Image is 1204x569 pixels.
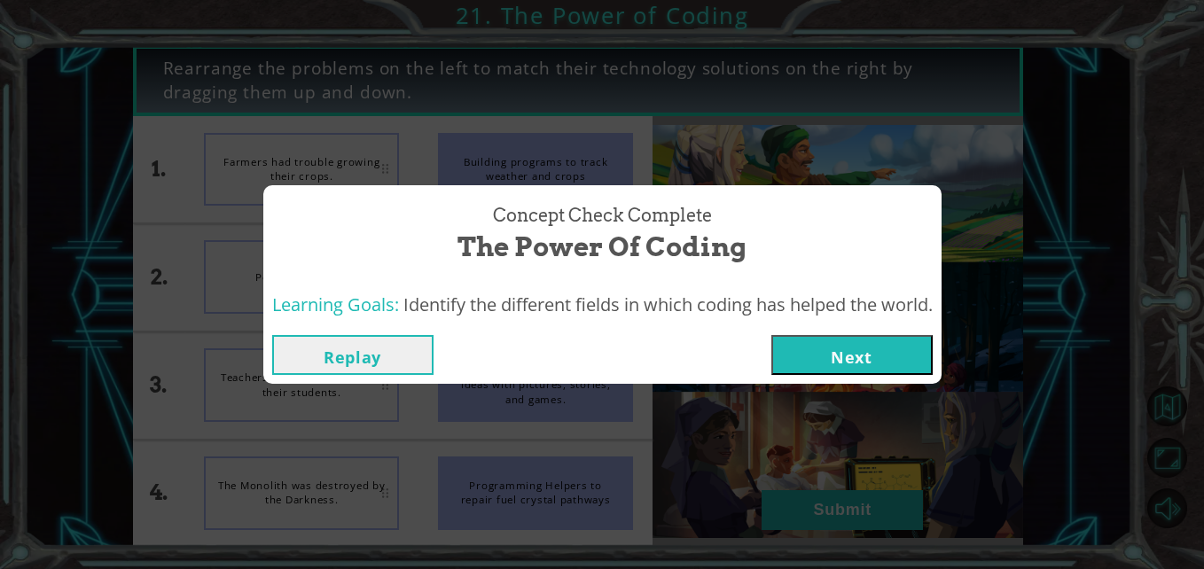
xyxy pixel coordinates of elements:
[403,292,933,316] span: Identify the different fields in which coding has helped the world.
[457,228,747,266] span: The Power of Coding
[493,203,712,229] span: Concept Check Complete
[272,335,434,375] button: Replay
[771,335,933,375] button: Next
[272,292,399,316] span: Learning Goals:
